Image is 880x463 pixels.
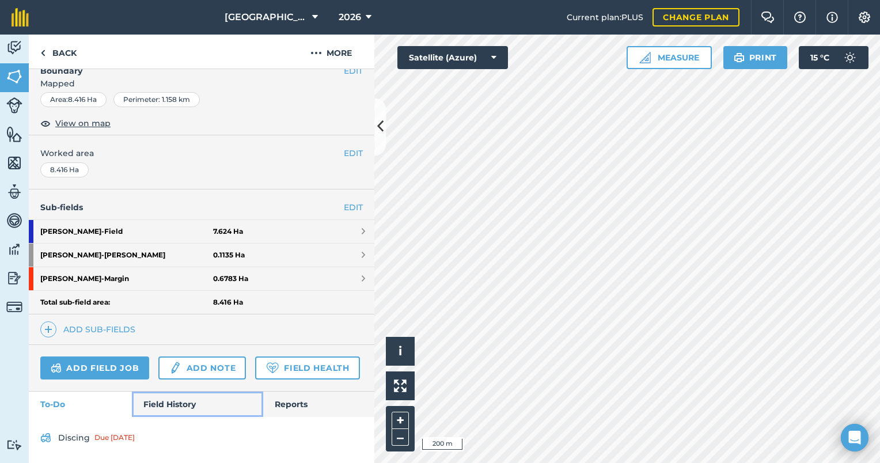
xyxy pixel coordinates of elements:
button: 15 °C [799,46,868,69]
img: A cog icon [858,12,871,23]
strong: [PERSON_NAME] - [PERSON_NAME] [40,244,213,267]
img: Ruler icon [639,52,651,63]
span: Worked area [40,147,363,160]
span: 15 ° C [810,46,829,69]
img: svg+xml;base64,PHN2ZyB4bWxucz0iaHR0cDovL3d3dy53My5vcmcvMjAwMC9zdmciIHdpZHRoPSI1NiIgaGVpZ2h0PSI2MC... [6,154,22,172]
a: EDIT [344,201,363,214]
img: svg+xml;base64,PD94bWwgdmVyc2lvbj0iMS4wIiBlbmNvZGluZz0idXRmLTgiPz4KPCEtLSBHZW5lcmF0b3I6IEFkb2JlIE... [839,46,862,69]
img: svg+xml;base64,PD94bWwgdmVyc2lvbj0iMS4wIiBlbmNvZGluZz0idXRmLTgiPz4KPCEtLSBHZW5lcmF0b3I6IEFkb2JlIE... [169,361,181,375]
strong: [PERSON_NAME] - Field [40,220,213,243]
a: Add note [158,356,246,379]
a: Back [29,35,88,69]
strong: Total sub-field area: [40,298,213,307]
a: Reports [263,392,374,417]
a: [PERSON_NAME]-Field7.624 Ha [29,220,374,243]
span: 2026 [339,10,361,24]
div: Open Intercom Messenger [841,424,868,451]
h4: Sub-fields [29,201,374,214]
a: To-Do [29,392,132,417]
img: svg+xml;base64,PHN2ZyB4bWxucz0iaHR0cDovL3d3dy53My5vcmcvMjAwMC9zdmciIHdpZHRoPSI5IiBoZWlnaHQ9IjI0Ii... [40,46,45,60]
a: Add field job [40,356,149,379]
img: svg+xml;base64,PD94bWwgdmVyc2lvbj0iMS4wIiBlbmNvZGluZz0idXRmLTgiPz4KPCEtLSBHZW5lcmF0b3I6IEFkb2JlIE... [6,183,22,200]
div: Due [DATE] [94,433,135,442]
div: 8.416 Ha [40,162,89,177]
strong: [PERSON_NAME] - Margin [40,267,213,290]
strong: 0.6783 Ha [213,274,248,283]
button: + [392,412,409,429]
strong: 7.624 Ha [213,227,243,236]
img: svg+xml;base64,PHN2ZyB4bWxucz0iaHR0cDovL3d3dy53My5vcmcvMjAwMC9zdmciIHdpZHRoPSIxOCIgaGVpZ2h0PSIyNC... [40,116,51,130]
img: svg+xml;base64,PD94bWwgdmVyc2lvbj0iMS4wIiBlbmNvZGluZz0idXRmLTgiPz4KPCEtLSBHZW5lcmF0b3I6IEFkb2JlIE... [6,439,22,450]
img: svg+xml;base64,PHN2ZyB4bWxucz0iaHR0cDovL3d3dy53My5vcmcvMjAwMC9zdmciIHdpZHRoPSIxOSIgaGVpZ2h0PSIyNC... [734,51,745,64]
button: Satellite (Azure) [397,46,508,69]
img: svg+xml;base64,PD94bWwgdmVyc2lvbj0iMS4wIiBlbmNvZGluZz0idXRmLTgiPz4KPCEtLSBHZW5lcmF0b3I6IEFkb2JlIE... [40,431,51,445]
a: [PERSON_NAME]-Margin0.6783 Ha [29,267,374,290]
button: View on map [40,116,111,130]
img: svg+xml;base64,PD94bWwgdmVyc2lvbj0iMS4wIiBlbmNvZGluZz0idXRmLTgiPz4KPCEtLSBHZW5lcmF0b3I6IEFkb2JlIE... [51,361,62,375]
img: svg+xml;base64,PD94bWwgdmVyc2lvbj0iMS4wIiBlbmNvZGluZz0idXRmLTgiPz4KPCEtLSBHZW5lcmF0b3I6IEFkb2JlIE... [6,299,22,315]
button: i [386,337,415,366]
div: Perimeter : 1.158 km [113,92,200,107]
button: Measure [627,46,712,69]
img: svg+xml;base64,PD94bWwgdmVyc2lvbj0iMS4wIiBlbmNvZGluZz0idXRmLTgiPz4KPCEtLSBHZW5lcmF0b3I6IEFkb2JlIE... [6,39,22,56]
strong: 8.416 Ha [213,298,243,307]
img: svg+xml;base64,PHN2ZyB4bWxucz0iaHR0cDovL3d3dy53My5vcmcvMjAwMC9zdmciIHdpZHRoPSI1NiIgaGVpZ2h0PSI2MC... [6,68,22,85]
img: fieldmargin Logo [12,8,29,26]
button: Print [723,46,788,69]
img: svg+xml;base64,PD94bWwgdmVyc2lvbj0iMS4wIiBlbmNvZGluZz0idXRmLTgiPz4KPCEtLSBHZW5lcmF0b3I6IEFkb2JlIE... [6,241,22,258]
img: svg+xml;base64,PD94bWwgdmVyc2lvbj0iMS4wIiBlbmNvZGluZz0idXRmLTgiPz4KPCEtLSBHZW5lcmF0b3I6IEFkb2JlIE... [6,212,22,229]
img: A question mark icon [793,12,807,23]
img: Two speech bubbles overlapping with the left bubble in the forefront [761,12,775,23]
img: svg+xml;base64,PHN2ZyB4bWxucz0iaHR0cDovL3d3dy53My5vcmcvMjAwMC9zdmciIHdpZHRoPSIxNyIgaGVpZ2h0PSIxNy... [826,10,838,24]
button: More [288,35,374,69]
span: View on map [55,117,111,130]
button: EDIT [344,64,363,77]
a: Field History [132,392,263,417]
img: svg+xml;base64,PHN2ZyB4bWxucz0iaHR0cDovL3d3dy53My5vcmcvMjAwMC9zdmciIHdpZHRoPSIxNCIgaGVpZ2h0PSIyNC... [44,322,52,336]
span: Mapped [29,77,374,90]
a: Change plan [653,8,739,26]
a: [PERSON_NAME]-[PERSON_NAME]0.1135 Ha [29,244,374,267]
button: EDIT [344,147,363,160]
a: Add sub-fields [40,321,140,337]
span: Current plan : PLUS [567,11,643,24]
a: Field Health [255,356,359,379]
button: – [392,429,409,446]
img: svg+xml;base64,PHN2ZyB4bWxucz0iaHR0cDovL3d3dy53My5vcmcvMjAwMC9zdmciIHdpZHRoPSI1NiIgaGVpZ2h0PSI2MC... [6,126,22,143]
span: [GEOGRAPHIC_DATA] [225,10,308,24]
img: svg+xml;base64,PHN2ZyB4bWxucz0iaHR0cDovL3d3dy53My5vcmcvMjAwMC9zdmciIHdpZHRoPSIyMCIgaGVpZ2h0PSIyNC... [310,46,322,60]
span: i [399,344,402,358]
a: DiscingDue [DATE] [40,428,363,447]
strong: 0.1135 Ha [213,251,245,260]
div: Area : 8.416 Ha [40,92,107,107]
img: svg+xml;base64,PD94bWwgdmVyc2lvbj0iMS4wIiBlbmNvZGluZz0idXRmLTgiPz4KPCEtLSBHZW5lcmF0b3I6IEFkb2JlIE... [6,97,22,113]
img: Four arrows, one pointing top left, one top right, one bottom right and the last bottom left [394,379,407,392]
img: svg+xml;base64,PD94bWwgdmVyc2lvbj0iMS4wIiBlbmNvZGluZz0idXRmLTgiPz4KPCEtLSBHZW5lcmF0b3I6IEFkb2JlIE... [6,270,22,287]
